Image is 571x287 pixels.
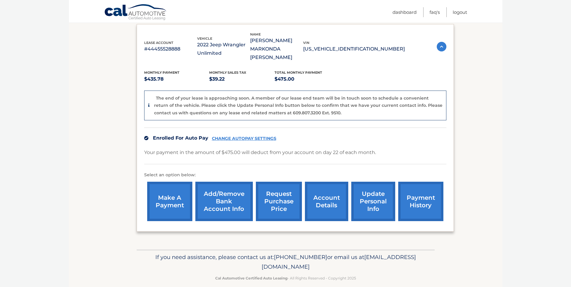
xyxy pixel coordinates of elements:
[197,36,212,41] span: vehicle
[275,70,322,75] span: Total Monthly Payment
[144,136,148,140] img: check.svg
[262,254,416,270] span: [EMAIL_ADDRESS][DOMAIN_NAME]
[197,41,250,57] p: 2022 Jeep Wrangler Unlimited
[250,32,261,36] span: name
[209,70,246,75] span: Monthly sales Tax
[153,135,208,141] span: Enrolled For Auto Pay
[250,36,303,62] p: [PERSON_NAME] MARKONDA [PERSON_NAME]
[144,75,209,83] p: $435.78
[275,75,340,83] p: $475.00
[104,4,167,21] a: Cal Automotive
[351,182,395,221] a: update personal info
[437,42,446,51] img: accordion-active.svg
[303,45,405,53] p: [US_VEHICLE_IDENTIFICATION_NUMBER]
[144,171,446,179] p: Select an option below:
[144,45,197,53] p: #44455528888
[430,7,440,17] a: FAQ's
[144,41,173,45] span: lease account
[303,41,309,45] span: vin
[274,254,327,261] span: [PHONE_NUMBER]
[141,252,431,272] p: If you need assistance, please contact us at: or email us at
[305,182,348,221] a: account details
[154,95,442,116] p: The end of your lease is approaching soon. A member of our lease end team will be in touch soon t...
[453,7,467,17] a: Logout
[398,182,443,221] a: payment history
[209,75,275,83] p: $39.22
[147,182,192,221] a: make a payment
[212,136,276,141] a: CHANGE AUTOPAY SETTINGS
[393,7,417,17] a: Dashboard
[256,182,302,221] a: request purchase price
[144,70,179,75] span: Monthly Payment
[195,182,253,221] a: Add/Remove bank account info
[215,276,287,280] strong: Cal Automotive Certified Auto Leasing
[144,148,376,157] p: Your payment in the amount of $475.00 will deduct from your account on day 22 of each month.
[141,275,431,281] p: - All Rights Reserved - Copyright 2025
